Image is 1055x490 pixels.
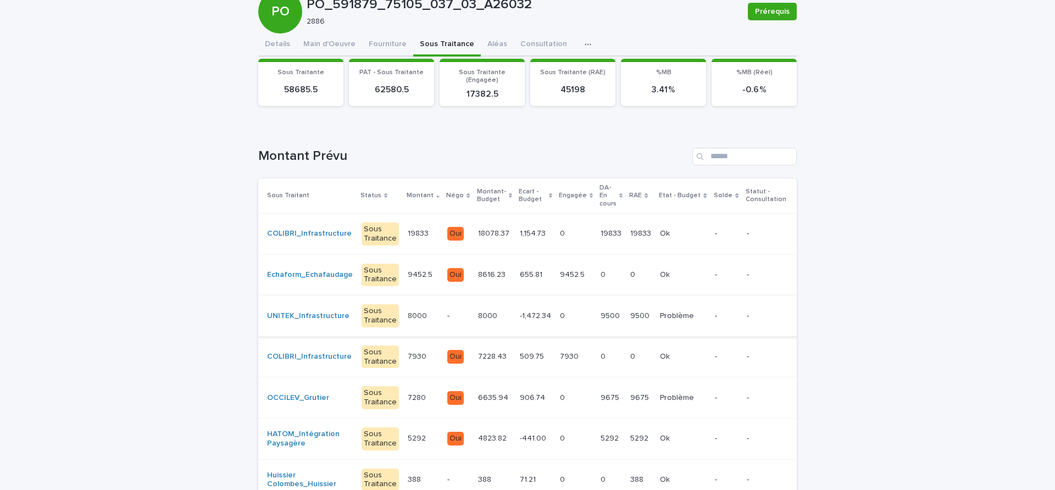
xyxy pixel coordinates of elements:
a: OCCILEV_Grutier [267,393,329,403]
p: Statut - Consultation [746,186,786,206]
p: 45198 [537,85,609,95]
p: - [715,475,737,485]
span: Prérequis [755,6,790,17]
button: Main d'Oeuvre [297,34,362,57]
p: 0 [601,350,608,361]
span: %MB [656,69,671,76]
p: - [715,352,737,361]
a: COLIBRI_Infrastructure [267,229,352,238]
tr: UNITEK_Infrastructure Sous Traitance80008000 -80008000 -1,472.34-1,472.34 00 95009500 95009500 Pr... [258,296,895,337]
p: 0 [601,268,608,280]
p: 6635.94 [478,391,510,403]
p: - [715,311,737,321]
p: 19833 [408,227,431,238]
p: 9675 [601,391,621,403]
div: Oui [447,350,464,364]
p: 7930 [560,350,581,361]
p: Engagée [559,190,587,202]
p: 7228.43 [478,350,509,361]
p: - [747,434,785,443]
p: 9500 [601,309,622,321]
p: DA-En cours [599,182,617,210]
p: 8000 [408,309,429,321]
p: 19833 [601,227,624,238]
p: 3.41 % [628,85,699,95]
div: Sous Traitance [362,304,399,327]
button: Aléas [481,34,514,57]
p: Ecart - Budget [519,186,546,206]
div: Oui [447,268,464,282]
button: Sous Traitance [413,34,481,57]
h1: Montant Prévu [258,148,688,164]
p: 509.75 [520,350,546,361]
a: UNITEK_Infrastructure [267,311,349,321]
p: 4823.82 [478,432,509,443]
div: Oui [447,391,464,405]
p: Sous Traitant [267,190,309,202]
p: 0 [560,432,567,443]
a: Huissier Colombes_Huissier [267,471,353,489]
p: 62580.5 [356,85,427,95]
a: HATOM_Intégration Paysagère [267,430,353,448]
p: 9452.5 [560,268,587,280]
p: 5292 [630,432,651,443]
tr: OCCILEV_Grutier Sous Traitance72807280 Oui6635.946635.94 906.74906.74 00 96759675 96759675 Problè... [258,377,895,419]
div: Oui [447,432,464,446]
p: Etat - Budget [659,190,701,202]
div: Sous Traitance [362,386,399,409]
p: 17382.5 [446,89,518,99]
div: Oui [447,227,464,241]
p: 9452.5 [408,268,435,280]
p: Problème [660,309,696,321]
p: 0 [630,268,637,280]
p: - [747,393,785,403]
span: Sous Traitante (Engagée) [459,69,506,83]
p: 2886 [307,17,735,26]
button: Fourniture [362,34,413,57]
p: - [747,352,785,361]
p: 9675 [630,391,651,403]
p: - [715,229,737,238]
p: 5292 [601,432,621,443]
p: Montant [407,190,434,202]
p: 8616.23 [478,268,508,280]
span: Sous Traitante [277,69,324,76]
div: Sous Traitance [362,427,399,450]
p: 9500 [630,309,652,321]
p: 8000 [478,309,499,321]
p: 1,154.73 [520,227,548,238]
p: Solde [714,190,732,202]
button: Details [258,34,297,57]
p: - [447,311,469,321]
p: -0.6 % [718,85,790,95]
p: -1,472.34 [520,309,553,321]
a: Echaform_Echafaudage [267,270,353,280]
p: - [447,475,469,485]
div: Sous Traitance [362,264,399,287]
p: Ok [660,432,672,443]
p: Ok [660,227,672,238]
p: 388 [478,473,493,485]
span: PAT - Sous Traitante [359,69,424,76]
p: 0 [560,473,567,485]
input: Search [692,148,797,165]
p: Montant-Budget [477,186,506,206]
p: Status [360,190,381,202]
p: 0 [560,391,567,403]
p: 58685.5 [265,85,337,95]
div: Sous Traitance [362,222,399,246]
p: -441.00 [520,432,548,443]
p: 388 [630,473,646,485]
tr: HATOM_Intégration Paysagère Sous Traitance52925292 Oui4823.824823.82 -441.00-441.00 00 52925292 5... [258,418,895,459]
tr: COLIBRI_Infrastructure Sous Traitance1983319833 Oui18078.3718078.37 1,154.731,154.73 00 198331983... [258,213,895,254]
button: Consultation [514,34,574,57]
p: - [747,311,785,321]
a: COLIBRI_Infrastructure [267,352,352,361]
p: Ok [660,268,672,280]
p: - [715,393,737,403]
p: 388 [408,473,423,485]
p: 19833 [630,227,653,238]
p: - [715,270,737,280]
p: 0 [560,227,567,238]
